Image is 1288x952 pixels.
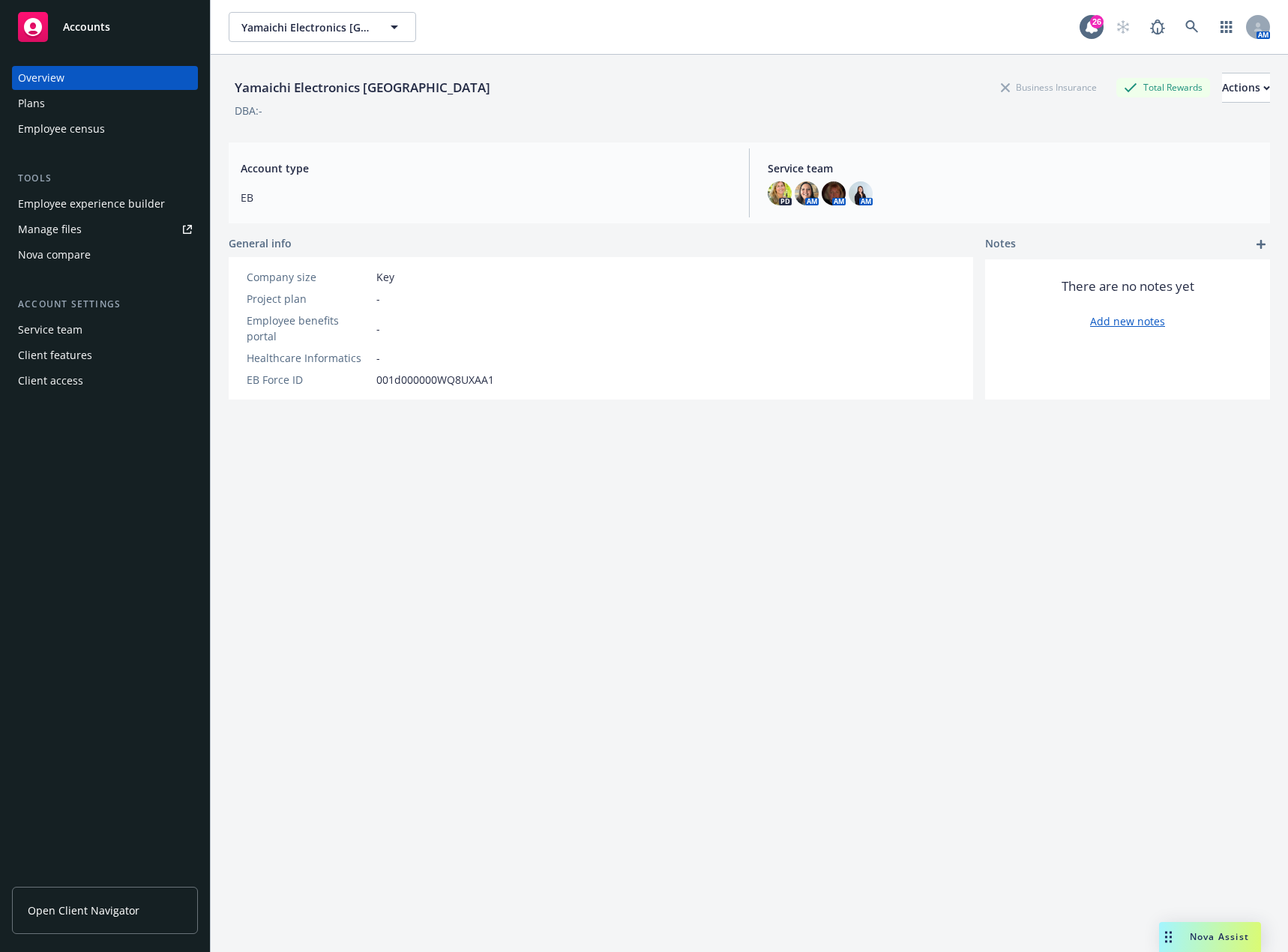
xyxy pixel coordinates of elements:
[1143,12,1173,42] a: Report a Bug
[376,372,494,388] span: 001d000000WQ8UXAA1
[12,243,198,267] a: Nova compare
[12,192,198,216] a: Employee experience builder
[247,372,370,388] div: EB Force ID
[1222,73,1270,103] button: Actions
[12,369,198,393] a: Client access
[12,343,198,367] a: Client features
[985,235,1016,253] span: Notes
[12,6,198,48] a: Accounts
[12,117,198,141] a: Employee census
[18,66,64,90] div: Overview
[18,91,45,115] div: Plans
[1159,922,1178,952] div: Drag to move
[12,91,198,115] a: Plans
[376,291,380,307] span: -
[18,343,92,367] div: Client features
[63,21,110,33] span: Accounts
[241,190,731,205] span: EB
[12,171,198,186] div: Tools
[1090,313,1165,329] a: Add new notes
[18,192,165,216] div: Employee experience builder
[376,321,380,337] span: -
[795,181,819,205] img: photo
[229,78,496,97] div: Yamaichi Electronics [GEOGRAPHIC_DATA]
[376,269,394,285] span: Key
[12,66,198,90] a: Overview
[1116,78,1210,97] div: Total Rewards
[1062,277,1194,295] span: There are no notes yet
[849,181,873,205] img: photo
[1212,12,1242,42] a: Switch app
[28,903,139,918] span: Open Client Navigator
[247,291,370,307] div: Project plan
[247,350,370,366] div: Healthcare Informatics
[768,181,792,205] img: photo
[768,160,1258,176] span: Service team
[247,269,370,285] div: Company size
[229,235,292,251] span: General info
[822,181,846,205] img: photo
[1190,930,1249,943] span: Nova Assist
[1222,73,1270,102] div: Actions
[229,12,416,42] button: Yamaichi Electronics [GEOGRAPHIC_DATA]
[1159,922,1261,952] button: Nova Assist
[241,160,731,176] span: Account type
[12,318,198,342] a: Service team
[376,350,380,366] span: -
[12,217,198,241] a: Manage files
[247,313,370,344] div: Employee benefits portal
[12,297,198,312] div: Account settings
[235,103,262,118] div: DBA: -
[1252,235,1270,253] a: add
[18,369,83,393] div: Client access
[18,217,82,241] div: Manage files
[993,78,1104,97] div: Business Insurance
[1177,12,1207,42] a: Search
[18,243,91,267] div: Nova compare
[18,318,82,342] div: Service team
[1090,15,1104,28] div: 26
[18,117,105,141] div: Employee census
[241,19,371,35] span: Yamaichi Electronics [GEOGRAPHIC_DATA]
[1108,12,1138,42] a: Start snowing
